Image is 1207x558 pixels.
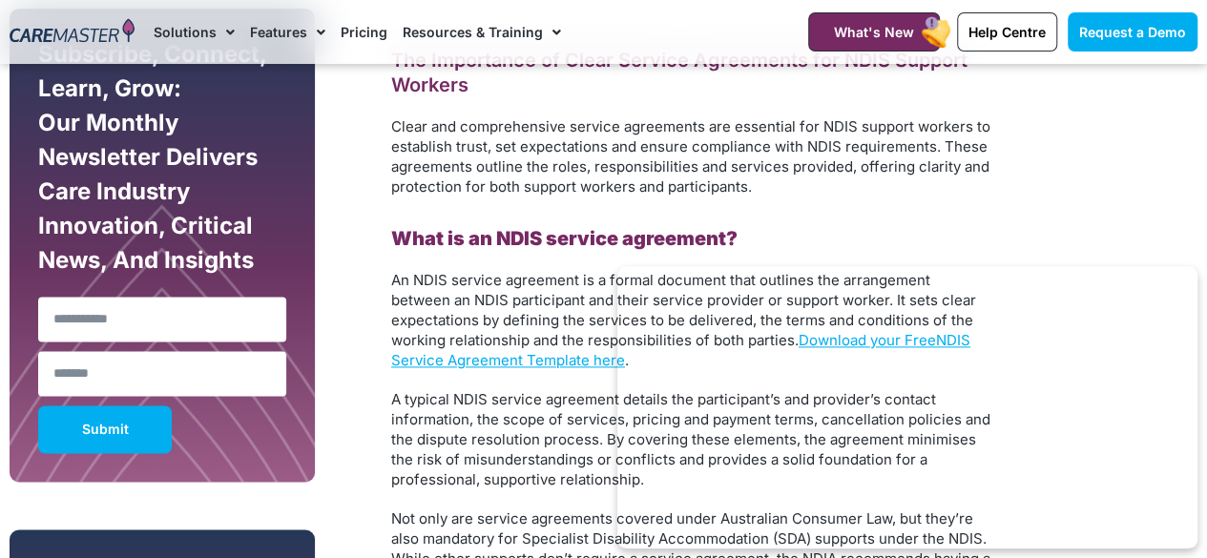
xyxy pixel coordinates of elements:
[391,271,976,349] span: An NDIS service agreement is a formal document that outlines the arrangement between an NDIS part...
[391,227,738,250] b: What is an NDIS service agreement?
[38,405,172,453] button: Submit
[391,270,992,370] p: .
[1079,24,1186,40] span: Request a Demo
[10,18,135,46] img: CareMaster Logo
[391,331,970,369] a: NDIS Service Agreement Template here
[391,117,990,196] span: Clear and comprehensive service agreements are essential for NDIS support workers to establish tr...
[33,37,291,287] div: Subscribe, Connect, Learn, Grow: Our Monthly Newsletter Delivers Care Industry Innovation, Critic...
[834,24,914,40] span: What's New
[617,266,1197,548] iframe: Popup CTA
[391,390,990,488] span: A typical NDIS service agreement details the participant’s and provider’s contact information, th...
[391,48,992,97] h2: The Importance of Clear Service Agreements for NDIS Support Workers
[82,424,129,434] span: Submit
[968,24,1046,40] span: Help Centre
[808,12,940,52] a: What's New
[957,12,1057,52] a: Help Centre
[1068,12,1197,52] a: Request a Demo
